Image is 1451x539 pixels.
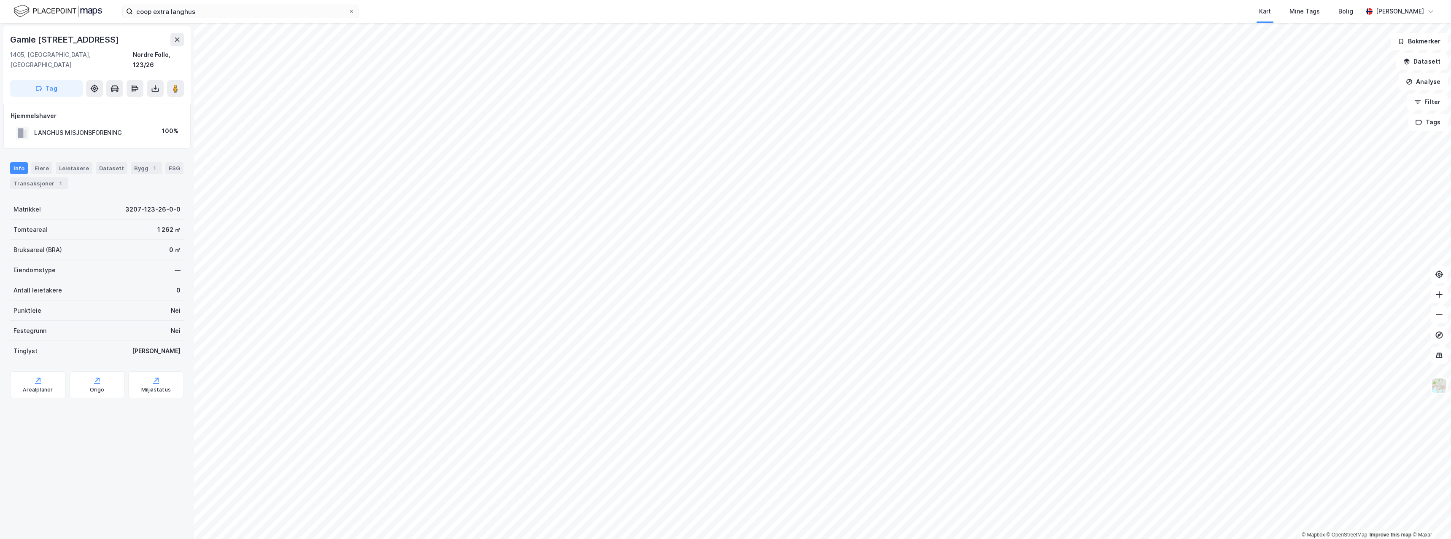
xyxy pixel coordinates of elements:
button: Filter [1407,94,1448,110]
iframe: Chat Widget [1409,499,1451,539]
div: Arealplaner [23,386,53,393]
div: 1405, [GEOGRAPHIC_DATA], [GEOGRAPHIC_DATA] [10,50,133,70]
img: logo.f888ab2527a4732fd821a326f86c7f29.svg [13,4,102,19]
div: Bygg [131,162,162,174]
div: Eiere [31,162,52,174]
div: LANGHUS MISJONSFORENING [34,128,122,138]
div: Nei [171,306,181,316]
div: 1 262 ㎡ [157,225,181,235]
div: 3207-123-26-0-0 [125,204,181,215]
img: Z [1431,378,1447,394]
div: 1 [56,179,65,188]
button: Tag [10,80,83,97]
div: Leietakere [56,162,92,174]
div: Eiendomstype [13,265,56,275]
div: 0 ㎡ [169,245,181,255]
div: Nei [171,326,181,336]
div: Nordre Follo, 123/26 [133,50,184,70]
input: Søk på adresse, matrikkel, gårdeiere, leietakere eller personer [133,5,348,18]
div: Origo [90,386,105,393]
div: 0 [176,285,181,295]
button: Bokmerker [1391,33,1448,50]
div: 100% [162,126,178,136]
div: Antall leietakere [13,285,62,295]
div: Tomteareal [13,225,47,235]
div: Mine Tags [1289,6,1320,16]
div: Kart [1259,6,1271,16]
div: Transaksjoner [10,177,68,189]
div: Matrikkel [13,204,41,215]
div: Festegrunn [13,326,46,336]
div: Kontrollprogram for chat [1409,499,1451,539]
div: ESG [165,162,183,174]
div: — [175,265,181,275]
div: Bruksareal (BRA) [13,245,62,255]
div: Hjemmelshaver [11,111,183,121]
button: Tags [1408,114,1448,131]
div: Datasett [96,162,127,174]
div: Punktleie [13,306,41,316]
div: Gamle [STREET_ADDRESS] [10,33,121,46]
button: Datasett [1396,53,1448,70]
div: Bolig [1338,6,1353,16]
div: Info [10,162,28,174]
a: Mapbox [1302,532,1325,538]
a: Improve this map [1370,532,1411,538]
div: 1 [150,164,159,172]
button: Analyse [1399,73,1448,90]
a: OpenStreetMap [1327,532,1367,538]
div: [PERSON_NAME] [1376,6,1424,16]
div: Miljøstatus [141,386,171,393]
div: [PERSON_NAME] [132,346,181,356]
div: Tinglyst [13,346,38,356]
